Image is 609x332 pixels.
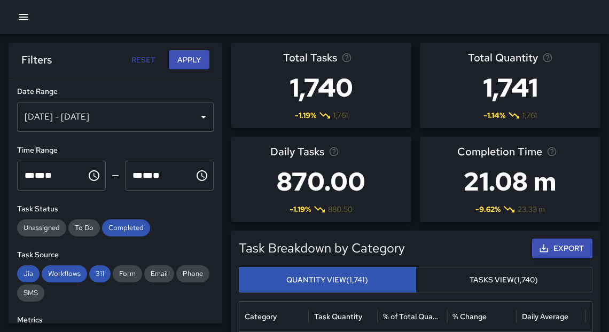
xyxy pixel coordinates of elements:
button: Export [532,239,592,258]
span: Form [113,268,142,279]
span: -1.19 % [290,204,311,215]
div: Form [113,265,142,282]
div: Completed [102,219,150,236]
svg: Average number of tasks per day in the selected period, compared to the previous period. [329,146,339,157]
div: SMS [17,284,44,302]
span: Meridiem [45,171,52,179]
div: Category [245,312,277,321]
h6: Task Source [17,249,214,261]
h3: 1,740 [283,66,360,109]
div: Email [144,265,174,282]
h5: Task Breakdown by Category [239,240,503,257]
span: -1.14 % [483,110,505,121]
span: 1,761 [522,110,537,121]
span: Meridiem [153,171,160,179]
span: Daily Tasks [270,143,324,160]
div: Unassigned [17,219,66,236]
div: Jia [17,265,40,282]
div: To Do [68,219,100,236]
button: Apply [169,50,209,70]
div: [DATE] - [DATE] [17,102,214,132]
div: Daily Average [522,312,568,321]
h6: Filters [21,51,52,68]
span: Phone [176,268,209,279]
span: Completion Time [457,143,542,160]
h6: Metrics [17,314,214,326]
span: Minutes [35,171,45,179]
svg: Total number of tasks in the selected period, compared to the previous period. [341,52,352,63]
h3: 870.00 [270,160,372,203]
div: % Change [452,312,487,321]
h6: Task Status [17,203,214,215]
h6: Time Range [17,145,214,156]
div: Phone [176,265,209,282]
h3: 1,741 [468,66,553,109]
svg: Average time taken to complete tasks in the selected period, compared to the previous period. [546,146,557,157]
span: Total Tasks [283,49,337,66]
div: 311 [89,265,111,282]
button: Reset [126,50,160,70]
span: To Do [68,223,100,233]
span: -9.62 % [475,204,501,215]
span: Total Quantity [468,49,538,66]
span: Workflows [42,268,87,279]
span: Jia [17,268,40,279]
span: Hours [132,171,143,179]
div: Workflows [42,265,87,282]
svg: Total task quantity in the selected period, compared to the previous period. [542,52,553,63]
span: 311 [89,268,111,279]
span: Email [144,268,174,279]
div: % of Total Quantity [383,312,441,321]
button: Quantity View(1,741) [239,267,416,293]
span: Completed [102,223,150,233]
span: Minutes [143,171,153,179]
span: Unassigned [17,223,66,233]
span: Hours [25,171,35,179]
span: 1,761 [333,110,348,121]
span: SMS [17,288,44,298]
h3: 21.08 m [457,160,563,203]
div: Task Quantity [314,312,362,321]
span: 880.50 [328,204,353,215]
span: 23.33 m [518,204,545,215]
button: Tasks View(1,740) [416,267,593,293]
h6: Date Range [17,86,214,98]
button: Choose time, selected time is 12:00 AM [83,165,105,186]
button: Choose time, selected time is 11:59 PM [191,165,213,186]
span: -1.19 % [295,110,316,121]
